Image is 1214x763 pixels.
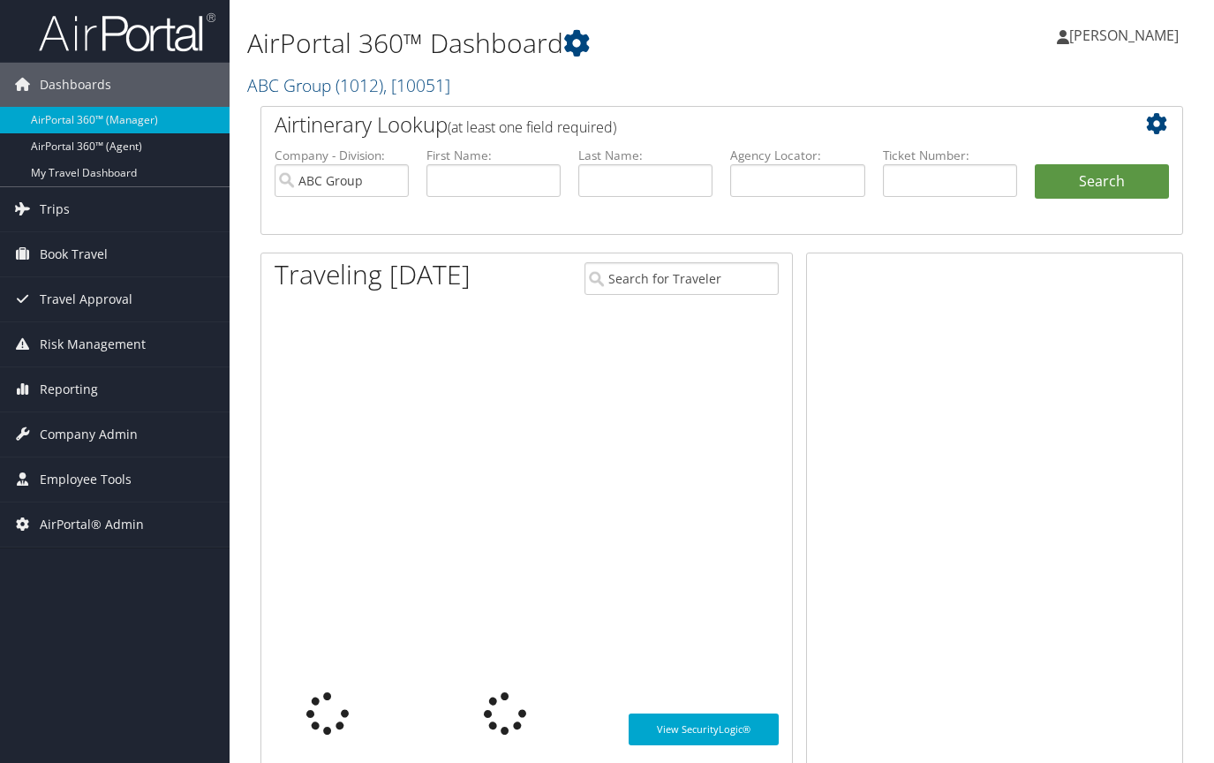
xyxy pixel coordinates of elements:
span: Reporting [40,367,98,412]
span: , [ 10051 ] [383,73,450,97]
input: Search for Traveler [584,262,780,295]
span: Trips [40,187,70,231]
span: Employee Tools [40,457,132,502]
label: First Name: [426,147,561,164]
span: Dashboards [40,63,111,107]
span: ( 1012 ) [336,73,383,97]
span: (at least one field required) [448,117,616,137]
label: Agency Locator: [730,147,864,164]
span: Travel Approval [40,277,132,321]
label: Company - Division: [275,147,409,164]
h1: Traveling [DATE] [275,256,471,293]
span: Risk Management [40,322,146,366]
span: [PERSON_NAME] [1069,26,1179,45]
label: Ticket Number: [883,147,1017,164]
h1: AirPortal 360™ Dashboard [247,25,880,62]
span: Company Admin [40,412,138,457]
a: View SecurityLogic® [629,714,779,745]
span: Book Travel [40,232,108,276]
label: Last Name: [578,147,713,164]
a: [PERSON_NAME] [1057,9,1196,62]
span: AirPortal® Admin [40,502,144,547]
button: Search [1035,164,1169,200]
a: ABC Group [247,73,450,97]
h2: Airtinerary Lookup [275,110,1092,140]
img: airportal-logo.png [39,11,215,53]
